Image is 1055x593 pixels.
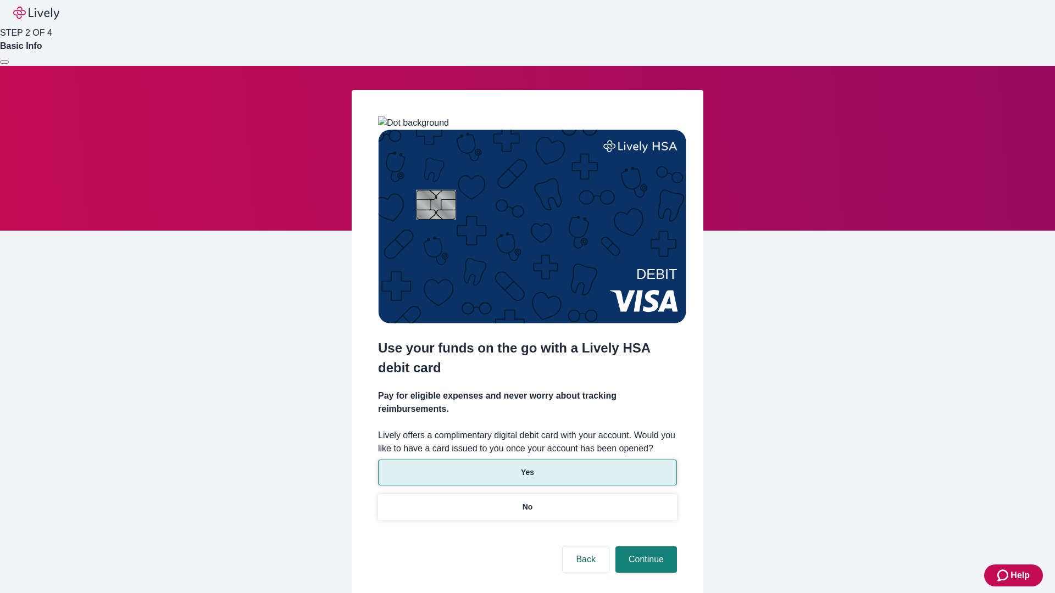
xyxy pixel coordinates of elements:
[615,546,677,573] button: Continue
[997,569,1010,582] svg: Zendesk support icon
[378,130,686,323] img: Debit card
[521,467,534,478] p: Yes
[563,546,609,573] button: Back
[378,429,677,455] label: Lively offers a complimentary digital debit card with your account. Would you like to have a card...
[378,116,449,130] img: Dot background
[13,7,59,20] img: Lively
[1010,569,1030,582] span: Help
[378,494,677,520] button: No
[378,460,677,485] button: Yes
[523,501,533,513] p: No
[378,338,677,378] h2: Use your funds on the go with a Lively HSA debit card
[984,564,1043,586] button: Zendesk support iconHelp
[378,389,677,416] h4: Pay for eligible expenses and never worry about tracking reimbursements.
